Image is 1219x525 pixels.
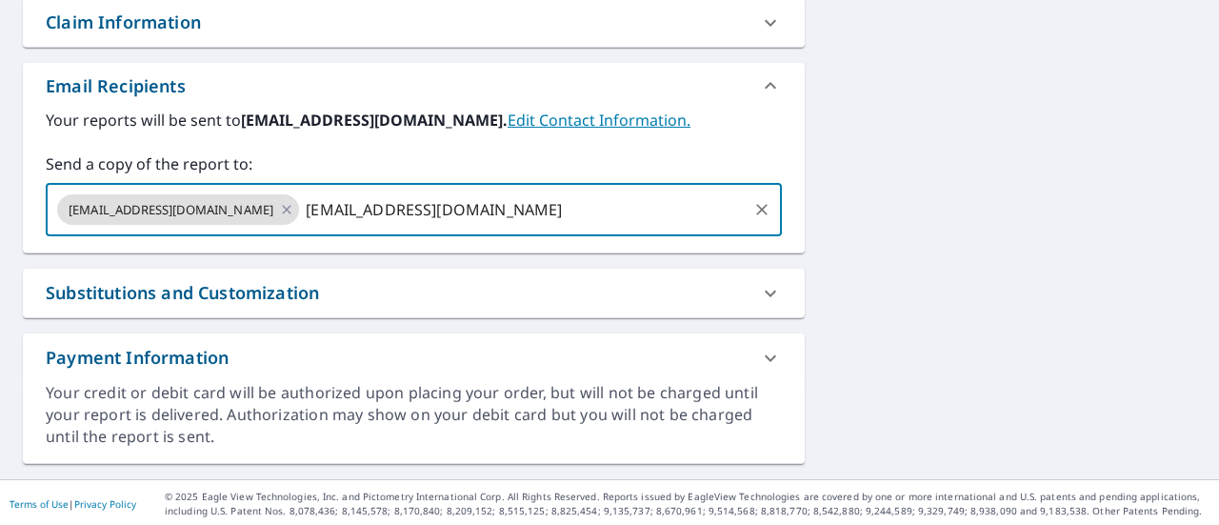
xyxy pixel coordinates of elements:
span: [EMAIL_ADDRESS][DOMAIN_NAME] [57,201,285,219]
p: © 2025 Eagle View Technologies, Inc. and Pictometry International Corp. All Rights Reserved. Repo... [165,490,1209,518]
b: [EMAIL_ADDRESS][DOMAIN_NAME]. [241,110,508,131]
label: Send a copy of the report to: [46,152,782,175]
label: Your reports will be sent to [46,109,782,131]
div: Claim Information [46,10,201,35]
div: Substitutions and Customization [46,280,319,306]
div: Payment Information [23,333,805,382]
div: Email Recipients [23,63,805,109]
div: [EMAIL_ADDRESS][DOMAIN_NAME] [57,194,299,225]
a: Terms of Use [10,497,69,511]
p: | [10,498,136,510]
button: Clear [749,196,775,223]
div: Email Recipients [46,73,186,99]
a: Privacy Policy [74,497,136,511]
div: Payment Information [46,345,229,371]
a: EditContactInfo [508,110,690,131]
div: Substitutions and Customization [23,269,805,317]
div: Your credit or debit card will be authorized upon placing your order, but will not be charged unt... [46,382,782,448]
